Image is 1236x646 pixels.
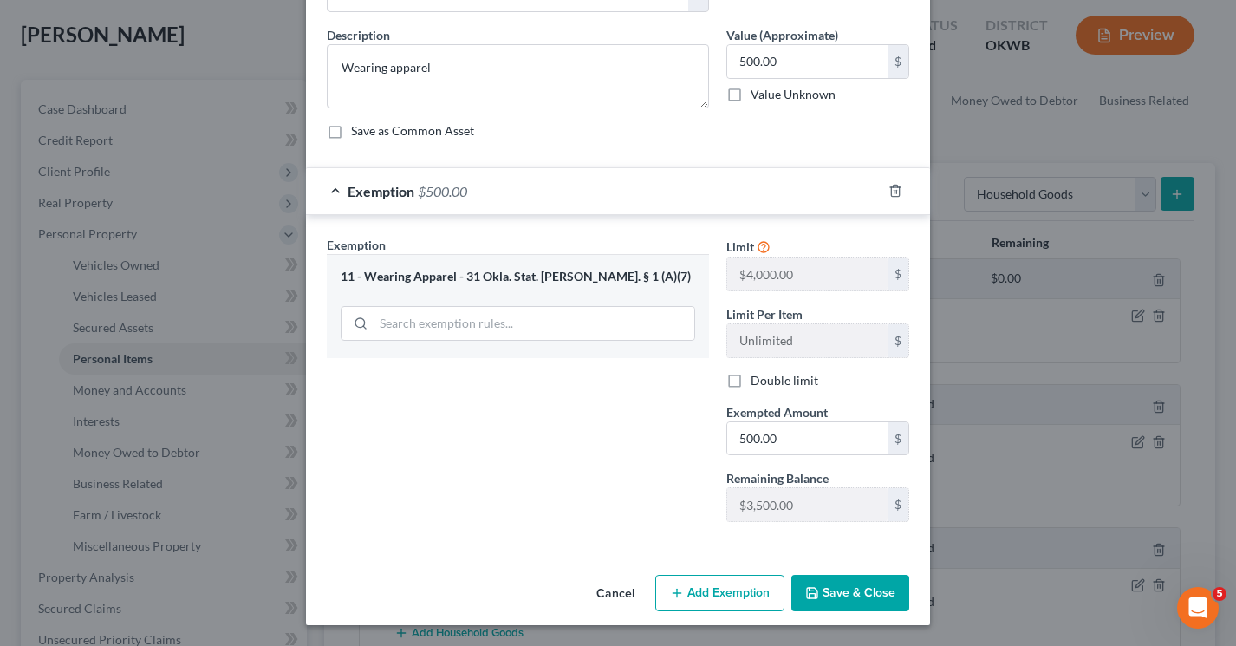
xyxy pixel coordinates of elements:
input: 0.00 [727,45,888,78]
label: Save as Common Asset [351,122,474,140]
span: $500.00 [418,183,467,199]
button: Add Exemption [655,575,784,611]
input: -- [727,324,888,357]
span: Description [327,28,390,42]
label: Value (Approximate) [726,26,838,44]
input: 0.00 [727,422,888,455]
div: $ [888,324,908,357]
button: Cancel [582,577,648,611]
label: Remaining Balance [726,469,829,487]
span: Exempted Amount [726,405,828,420]
label: Double limit [751,372,818,389]
div: $ [888,488,908,521]
div: $ [888,45,908,78]
span: Exemption [327,238,386,252]
iframe: Intercom live chat [1177,587,1219,629]
label: Value Unknown [751,86,836,103]
div: $ [888,422,908,455]
div: $ [888,258,908,290]
input: -- [727,258,888,290]
span: Exemption [348,183,414,199]
button: Save & Close [791,575,909,611]
div: 11 - Wearing Apparel - 31 Okla. Stat. [PERSON_NAME]. § 1 (A)(7) [341,269,695,285]
span: Limit [726,239,754,254]
label: Limit Per Item [726,305,803,323]
input: Search exemption rules... [374,307,694,340]
input: -- [727,488,888,521]
span: 5 [1213,587,1226,601]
